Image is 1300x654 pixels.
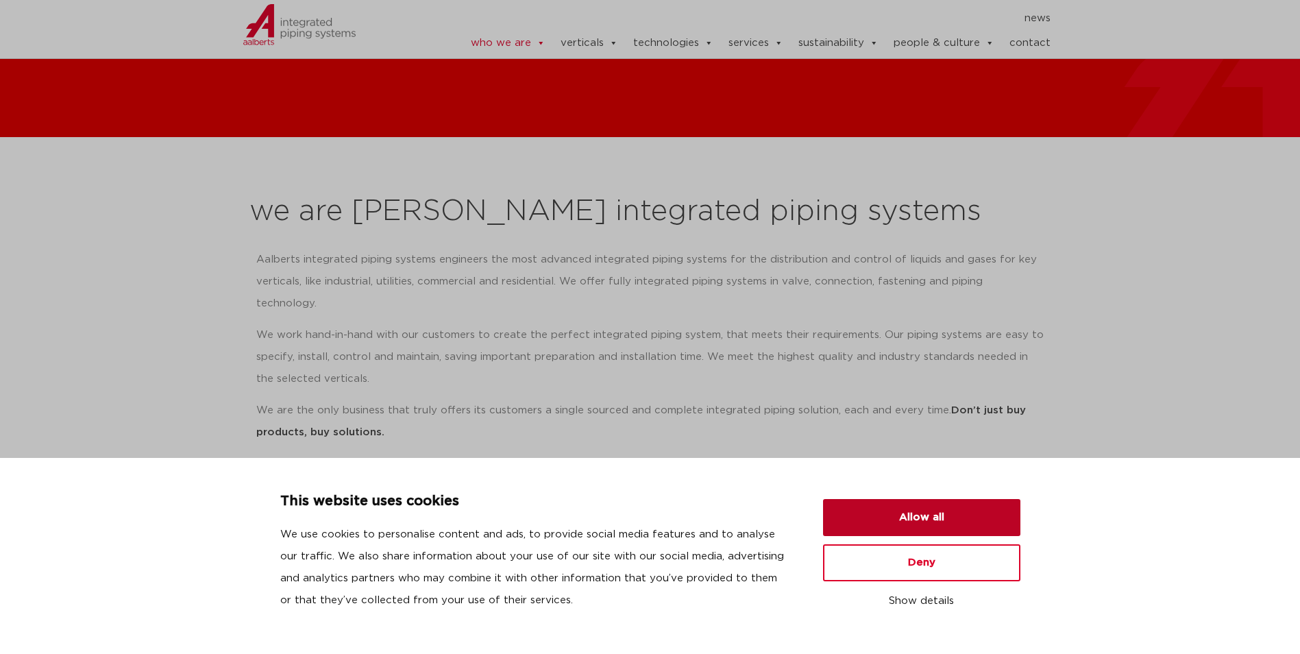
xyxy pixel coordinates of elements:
[894,29,994,57] a: people & culture
[280,524,790,611] p: We use cookies to personalise content and ads, to provide social media features and to analyse ou...
[429,8,1051,29] nav: Menu
[280,491,790,513] p: This website uses cookies
[633,29,713,57] a: technologies
[1009,29,1051,57] a: contact
[256,324,1044,390] p: We work hand-in-hand with our customers to create the perfect integrated piping system, that meet...
[561,29,618,57] a: verticals
[471,29,545,57] a: who we are
[1025,8,1051,29] a: news
[728,29,783,57] a: services
[823,499,1020,536] button: Allow all
[823,544,1020,581] button: Deny
[256,249,1044,315] p: Aalberts integrated piping systems engineers the most advanced integrated piping systems for the ...
[823,590,1020,613] button: Show details
[798,29,879,57] a: sustainability
[249,195,1051,228] h2: we are [PERSON_NAME] integrated piping systems
[256,400,1044,444] p: We are the only business that truly offers its customers a single sourced and complete integrated...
